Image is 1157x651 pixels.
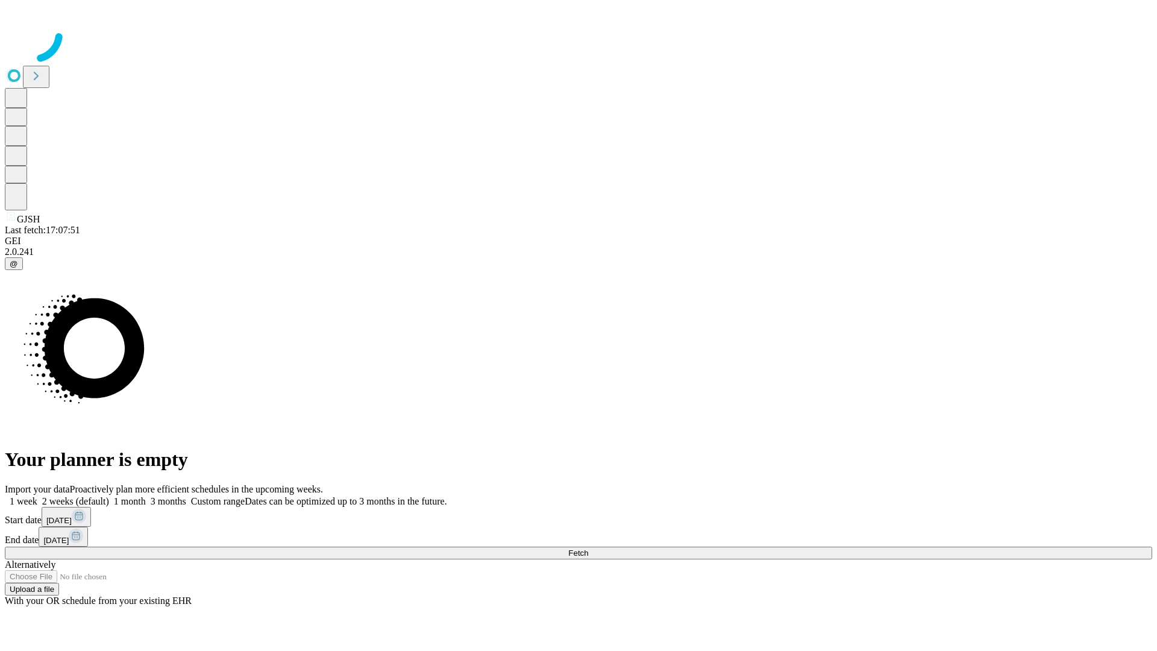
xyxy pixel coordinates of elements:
[10,496,37,506] span: 1 week
[70,484,323,494] span: Proactively plan more efficient schedules in the upcoming weeks.
[5,247,1152,257] div: 2.0.241
[5,547,1152,559] button: Fetch
[5,236,1152,247] div: GEI
[5,596,192,606] span: With your OR schedule from your existing EHR
[5,257,23,270] button: @
[245,496,447,506] span: Dates can be optimized up to 3 months in the future.
[568,549,588,558] span: Fetch
[114,496,146,506] span: 1 month
[39,527,88,547] button: [DATE]
[5,559,55,570] span: Alternatively
[5,583,59,596] button: Upload a file
[151,496,186,506] span: 3 months
[5,484,70,494] span: Import your data
[17,214,40,224] span: GJSH
[5,507,1152,527] div: Start date
[191,496,245,506] span: Custom range
[42,496,109,506] span: 2 weeks (default)
[43,536,69,545] span: [DATE]
[5,527,1152,547] div: End date
[10,259,18,268] span: @
[46,516,72,525] span: [DATE]
[42,507,91,527] button: [DATE]
[5,225,80,235] span: Last fetch: 17:07:51
[5,448,1152,471] h1: Your planner is empty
